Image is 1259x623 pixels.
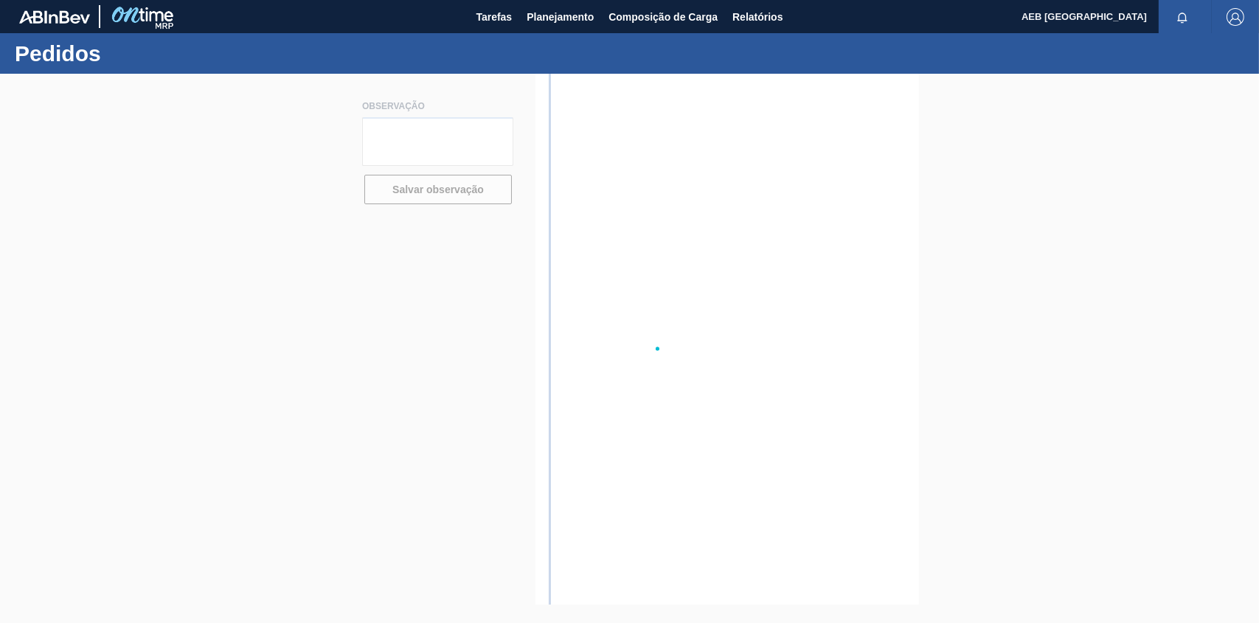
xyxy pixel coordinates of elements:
[476,8,512,26] span: Tarefas
[1159,7,1206,27] button: Notificações
[527,8,594,26] span: Planejamento
[19,10,90,24] img: TNhmsLtSVTkK8tSr43FrP2fwEKptu5GPRR3wAAAABJRU5ErkJggg==
[1227,8,1244,26] img: Logout
[732,8,783,26] span: Relatórios
[608,8,718,26] span: Composição de Carga
[15,45,277,62] h1: Pedidos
